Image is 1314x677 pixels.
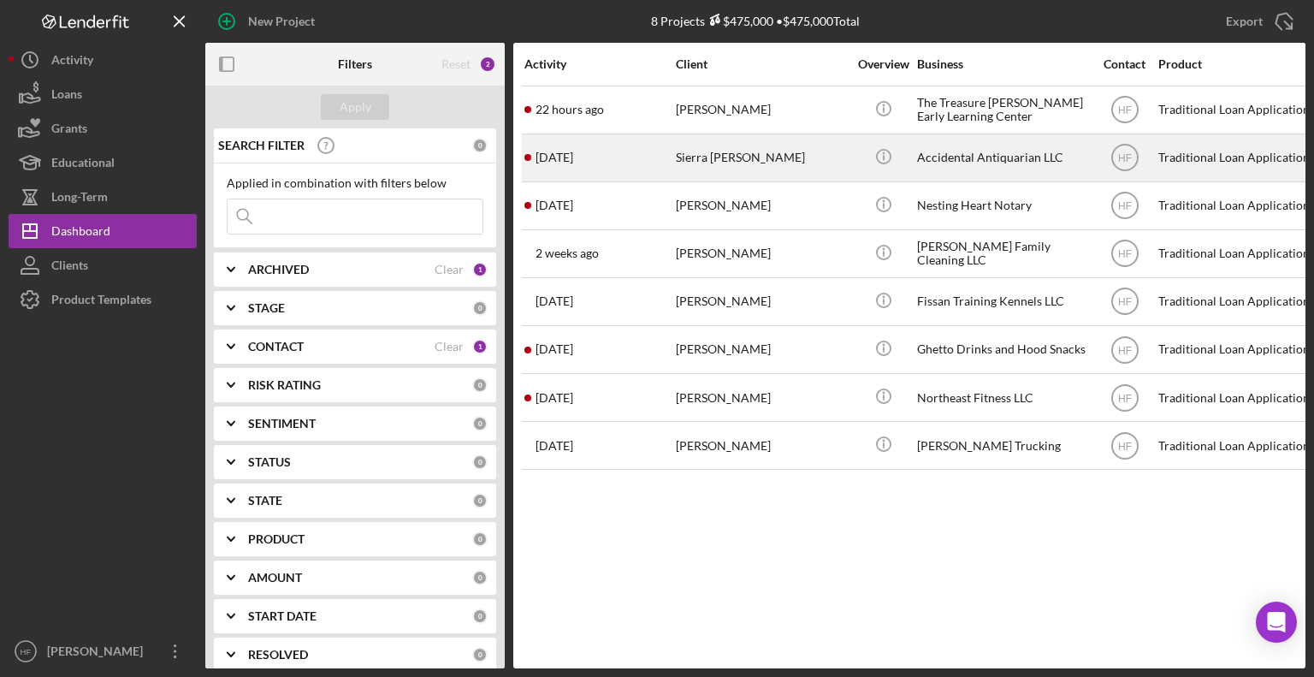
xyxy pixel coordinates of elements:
[472,377,488,393] div: 0
[21,647,32,656] text: HF
[340,94,371,120] div: Apply
[248,340,304,353] b: CONTACT
[9,180,197,214] button: Long-Term
[472,532,488,547] div: 0
[1209,4,1305,39] button: Export
[472,647,488,662] div: 0
[248,4,315,39] div: New Project
[1118,392,1132,404] text: HF
[1118,248,1132,260] text: HF
[9,248,197,282] button: Clients
[51,77,82,116] div: Loans
[51,214,110,252] div: Dashboard
[248,571,302,585] b: AMOUNT
[248,378,321,392] b: RISK RATING
[9,111,197,145] button: Grants
[218,139,305,152] b: SEARCH FILTER
[441,57,471,71] div: Reset
[248,494,282,508] b: STATE
[917,327,1088,372] div: Ghetto Drinks and Hood Snacks
[43,634,154,673] div: [PERSON_NAME]
[676,231,847,276] div: [PERSON_NAME]
[9,77,197,111] button: Loans
[9,214,197,248] button: Dashboard
[435,340,464,353] div: Clear
[321,94,389,120] button: Apply
[227,176,483,190] div: Applied in combination with filters below
[9,43,197,77] button: Activity
[651,14,860,28] div: 8 Projects • $475,000 Total
[1118,152,1132,164] text: HF
[536,342,573,356] time: 2025-09-16 01:59
[1118,344,1132,356] text: HF
[248,455,291,469] b: STATUS
[435,263,464,276] div: Clear
[536,103,604,116] time: 2025-09-22 16:59
[1092,57,1157,71] div: Contact
[472,300,488,316] div: 0
[676,423,847,468] div: [PERSON_NAME]
[1226,4,1263,39] div: Export
[676,327,847,372] div: [PERSON_NAME]
[536,151,573,164] time: 2025-09-19 16:58
[9,634,197,668] button: HF[PERSON_NAME]
[51,282,151,321] div: Product Templates
[917,183,1088,229] div: Nesting Heart Notary
[51,43,93,81] div: Activity
[676,57,847,71] div: Client
[917,57,1088,71] div: Business
[248,609,317,623] b: START DATE
[51,180,108,218] div: Long-Term
[472,339,488,354] div: 1
[676,183,847,229] div: [PERSON_NAME]
[472,493,488,508] div: 0
[536,439,573,453] time: 2025-07-17 19:59
[472,609,488,624] div: 0
[536,246,599,260] time: 2025-09-12 18:30
[524,57,674,71] div: Activity
[1118,200,1132,212] text: HF
[248,417,316,431] b: SENTIMENT
[248,648,308,662] b: RESOLVED
[1118,104,1132,116] text: HF
[917,87,1088,133] div: The Treasure [PERSON_NAME] Early Learning Center
[536,199,573,212] time: 2025-09-18 18:23
[917,423,1088,468] div: [PERSON_NAME] Trucking
[9,282,197,317] button: Product Templates
[248,532,305,546] b: PRODUCT
[472,570,488,585] div: 0
[479,56,496,73] div: 2
[676,279,847,324] div: [PERSON_NAME]
[51,145,115,184] div: Educational
[1256,602,1297,643] div: Open Intercom Messenger
[917,279,1088,324] div: Fissan Training Kennels LLC
[472,138,488,153] div: 0
[9,145,197,180] button: Educational
[472,262,488,277] div: 1
[676,87,847,133] div: [PERSON_NAME]
[51,248,88,287] div: Clients
[705,14,773,28] div: $475,000
[472,416,488,431] div: 0
[536,294,573,308] time: 2025-09-05 19:53
[205,4,332,39] button: New Project
[248,301,285,315] b: STAGE
[1118,440,1132,452] text: HF
[917,375,1088,420] div: Northeast Fitness LLC
[676,135,847,181] div: Sierra [PERSON_NAME]
[536,391,573,405] time: 2025-09-22 13:46
[472,454,488,470] div: 0
[1118,296,1132,308] text: HF
[676,375,847,420] div: [PERSON_NAME]
[338,57,372,71] b: Filters
[248,263,309,276] b: ARCHIVED
[851,57,915,71] div: Overview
